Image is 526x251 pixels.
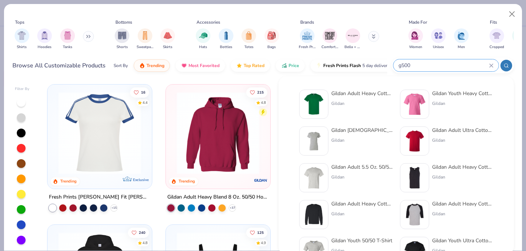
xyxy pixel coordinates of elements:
[431,28,446,50] div: filter for Unisex
[231,59,270,72] button: Top Rated
[432,237,493,244] div: Gildan Youth Ultra Cotton® T-Shirt
[331,174,393,180] div: Gildan
[163,44,172,50] span: Skirts
[331,90,393,97] div: Gildan Adult Heavy Cotton T-Shirt
[199,44,207,50] span: Hats
[489,28,504,50] button: filter button
[431,28,446,50] button: filter button
[432,163,493,171] div: Gildan Adult Heavy Cotton 5.3 Oz. Tank
[302,203,325,226] img: eeb6cdad-aebe-40d0-9a4b-833d0f822d02
[403,203,426,226] img: 9278ce09-0d59-4a10-a90b-5020d43c2e95
[489,44,504,50] span: Cropped
[12,61,106,70] div: Browse All Customizable Products
[432,100,493,107] div: Gildan
[409,19,427,26] div: Made For
[41,31,49,40] img: Hoodies Image
[344,28,361,50] button: filter button
[64,31,72,40] img: Tanks Image
[331,126,393,134] div: Gildan [DEMOGRAPHIC_DATA]' Heavy Cotton™ T-Shirt
[403,166,426,189] img: 88a44a92-e2a5-4f89-8212-3978ff1d2bb4
[267,44,276,50] span: Bags
[141,31,149,40] img: Sweatpants Image
[344,44,361,50] span: Bella + Canvas
[458,44,465,50] span: Men
[321,44,338,50] span: Comfort Colors
[261,100,266,105] div: 4.8
[276,59,305,72] button: Price
[263,92,353,174] img: a164e800-7022-4571-a324-30c76f641635
[111,206,117,210] span: + 15
[254,173,268,188] img: Gildan logo
[143,240,148,246] div: 4.8
[241,28,256,50] div: filter for Totes
[300,19,314,26] div: Brands
[130,87,149,97] button: Like
[454,28,469,50] button: filter button
[267,31,275,40] img: Bags Image
[331,137,393,144] div: Gildan
[432,126,493,134] div: Gildan Adult Ultra Cotton 6 Oz. T-Shirt
[432,90,493,97] div: Gildan Youth Heavy Cotton 5.3 Oz. T-Shirt
[411,31,420,40] img: Women Image
[188,63,220,68] span: Most Favorited
[164,31,172,40] img: Skirts Image
[403,130,426,152] img: 3c1a081b-6ca8-4a00-a3b6-7ee979c43c2b
[362,62,389,70] span: 5 day delivery
[246,227,267,238] button: Like
[490,19,497,26] div: Fits
[321,28,338,50] div: filter for Comfort Colors
[160,28,175,50] div: filter for Skirts
[15,28,29,50] div: filter for Shirts
[347,30,358,41] img: Bella + Canvas Image
[409,44,422,50] span: Women
[331,237,392,244] div: Gildan Youth 50/50 T-Shirt
[220,44,232,50] span: Bottles
[60,28,75,50] button: filter button
[139,63,145,68] img: trending.gif
[289,63,299,68] span: Price
[302,93,325,115] img: db319196-8705-402d-8b46-62aaa07ed94f
[408,28,423,50] div: filter for Women
[264,28,279,50] button: filter button
[199,31,207,40] img: Hats Image
[173,92,263,174] img: 01756b78-01f6-4cc6-8d8a-3c30c1a0c8ac
[114,62,128,69] div: Sort By
[38,44,52,50] span: Hoodies
[316,63,322,68] img: flash.gif
[15,19,24,26] div: Tops
[219,28,233,50] button: filter button
[141,90,146,94] span: 16
[457,31,465,40] img: Men Image
[219,28,233,50] div: filter for Bottles
[244,63,264,68] span: Top Rated
[134,59,170,72] button: Trending
[257,231,264,234] span: 125
[15,28,29,50] button: filter button
[241,28,256,50] button: filter button
[310,59,395,72] button: Fresh Prints Flash5 day delivery
[408,28,423,50] button: filter button
[321,28,338,50] button: filter button
[181,63,187,68] img: most_fav.gif
[160,28,175,50] button: filter button
[489,28,504,50] div: filter for Cropped
[115,19,132,26] div: Bottoms
[37,28,52,50] div: filter for Hoodies
[302,130,325,152] img: f353747f-df2b-48a7-9668-f657901a5e3e
[403,93,426,115] img: db3463ef-4353-4609-ada1-7539d9cdc7e6
[115,28,129,50] div: filter for Shorts
[299,28,316,50] button: filter button
[128,227,149,238] button: Like
[323,63,361,68] span: Fresh Prints Flash
[49,193,150,202] div: Fresh Prints [PERSON_NAME] Fit [PERSON_NAME] Shirt with Stripes
[299,44,316,50] span: Fresh Prints
[117,44,128,50] span: Shorts
[18,31,26,40] img: Shirts Image
[115,28,129,50] button: filter button
[344,28,361,50] div: filter for Bella + Canvas
[454,28,469,50] div: filter for Men
[137,28,153,50] div: filter for Sweatpants
[432,137,493,144] div: Gildan
[331,163,393,171] div: Gildan Adult 5.5 Oz. 50/50 T-Shirt
[133,177,149,182] span: Exclusive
